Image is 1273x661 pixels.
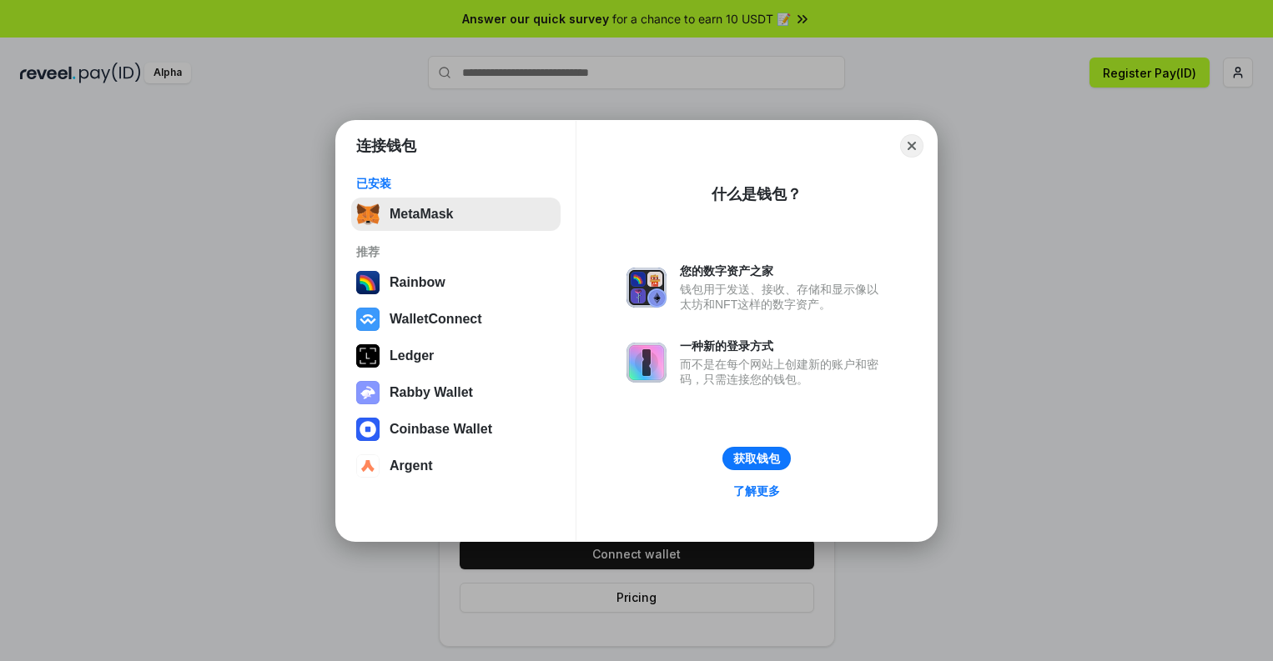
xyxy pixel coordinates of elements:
button: Ledger [351,339,561,373]
div: Argent [390,458,433,473]
img: svg+xml,%3Csvg%20width%3D%22120%22%20height%3D%22120%22%20viewBox%3D%220%200%20120%20120%22%20fil... [356,271,380,294]
div: 一种新的登录方式 [680,338,887,353]
div: 您的数字资产之家 [680,263,887,278]
img: svg+xml,%3Csvg%20xmlns%3D%22http%3A%2F%2Fwww.w3.org%2F2000%2Fsvg%22%20fill%3D%22none%22%20viewBox... [626,268,667,308]
div: MetaMask [390,207,453,222]
div: 什么是钱包？ [712,184,802,204]
button: Argent [351,449,561,483]
img: svg+xml,%3Csvg%20xmlns%3D%22http%3A%2F%2Fwww.w3.org%2F2000%2Fsvg%22%20fill%3D%22none%22%20viewBox... [626,343,667,383]
img: svg+xml,%3Csvg%20width%3D%2228%22%20height%3D%2228%22%20viewBox%3D%220%200%2028%2028%22%20fill%3D... [356,308,380,331]
div: 推荐 [356,244,556,259]
div: 已安装 [356,176,556,191]
div: Rabby Wallet [390,385,473,400]
div: 了解更多 [733,483,780,498]
div: 钱包用于发送、接收、存储和显示像以太坊和NFT这样的数字资产。 [680,282,887,312]
div: Rainbow [390,275,445,290]
button: WalletConnect [351,303,561,336]
button: Rainbow [351,266,561,299]
h1: 连接钱包 [356,136,416,156]
button: 获取钱包 [722,447,791,470]
div: WalletConnect [390,312,482,327]
img: svg+xml,%3Csvg%20xmlns%3D%22http%3A%2F%2Fwww.w3.org%2F2000%2Fsvg%22%20fill%3D%22none%22%20viewBox... [356,381,380,404]
div: 获取钱包 [733,451,780,466]
button: Close [900,134,923,158]
button: Rabby Wallet [351,376,561,409]
div: Ledger [390,348,434,363]
img: svg+xml,%3Csvg%20width%3D%2228%22%20height%3D%2228%22%20viewBox%3D%220%200%2028%2028%22%20fill%3D... [356,454,380,478]
a: 了解更多 [723,480,790,502]
img: svg+xml,%3Csvg%20fill%3D%22none%22%20height%3D%2233%22%20viewBox%3D%220%200%2035%2033%22%20width%... [356,203,380,226]
button: Coinbase Wallet [351,413,561,446]
img: svg+xml,%3Csvg%20width%3D%2228%22%20height%3D%2228%22%20viewBox%3D%220%200%2028%2028%22%20fill%3D... [356,418,380,441]
div: Coinbase Wallet [390,422,492,437]
div: 而不是在每个网站上创建新的账户和密码，只需连接您的钱包。 [680,357,887,387]
button: MetaMask [351,198,561,231]
img: svg+xml,%3Csvg%20xmlns%3D%22http%3A%2F%2Fwww.w3.org%2F2000%2Fsvg%22%20width%3D%2228%22%20height%3... [356,344,380,368]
